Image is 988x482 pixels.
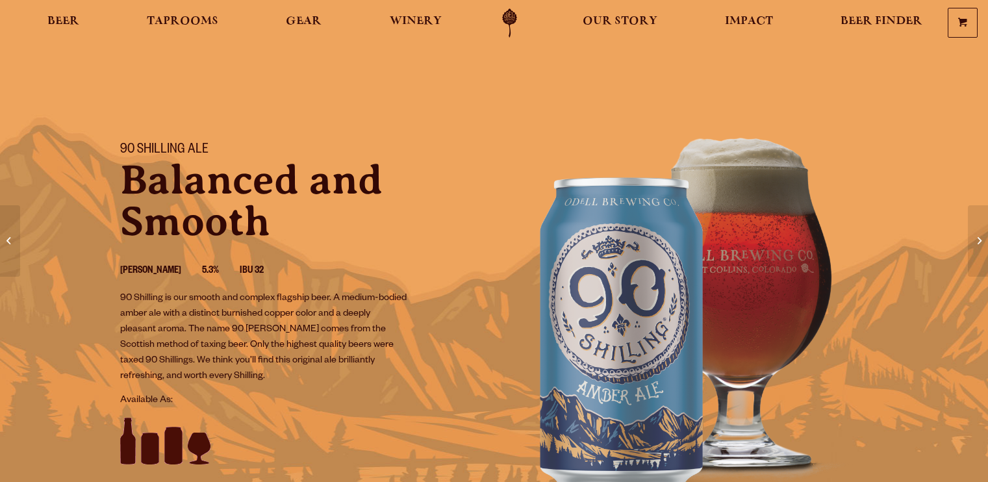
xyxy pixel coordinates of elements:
[725,16,773,27] span: Impact
[47,16,79,27] span: Beer
[147,16,218,27] span: Taprooms
[120,393,479,409] p: Available As:
[574,8,666,38] a: Our Story
[202,263,240,280] li: 5.3%
[390,16,442,27] span: Winery
[583,16,657,27] span: Our Story
[120,263,202,280] li: [PERSON_NAME]
[120,142,479,159] h1: 90 Shilling Ale
[120,291,407,385] p: 90 Shilling is our smooth and complex flagship beer. A medium-bodied amber ale with a distinct bu...
[286,16,322,27] span: Gear
[39,8,88,38] a: Beer
[240,263,285,280] li: IBU 32
[832,8,931,38] a: Beer Finder
[120,159,479,242] p: Balanced and Smooth
[277,8,330,38] a: Gear
[716,8,781,38] a: Impact
[138,8,227,38] a: Taprooms
[381,8,450,38] a: Winery
[485,8,534,38] a: Odell Home
[841,16,922,27] span: Beer Finder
